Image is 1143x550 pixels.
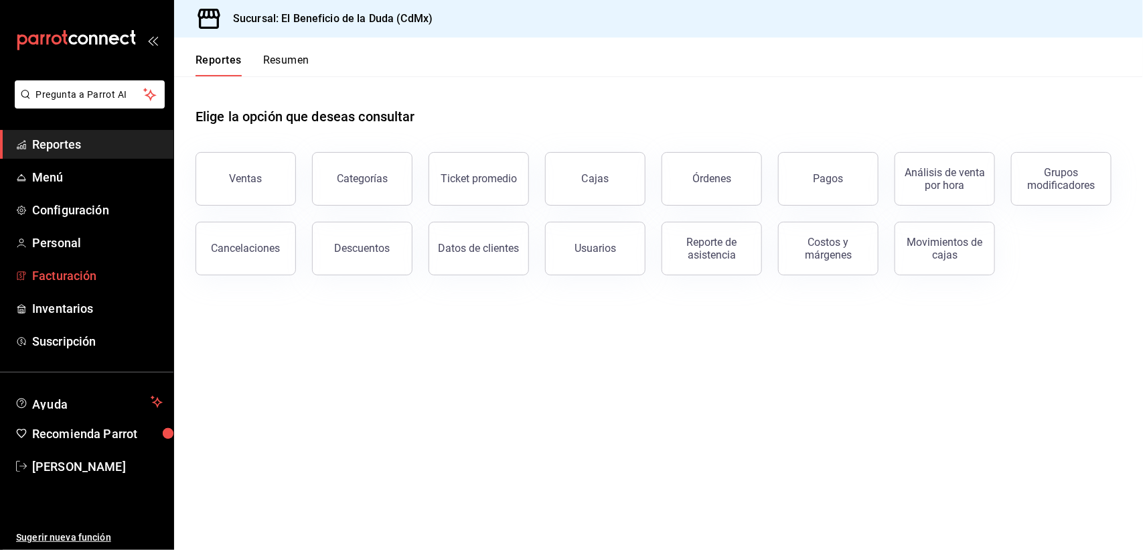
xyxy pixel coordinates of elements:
[778,222,879,275] button: Costos y márgenes
[147,35,158,46] button: open_drawer_menu
[337,172,388,185] div: Categorías
[903,166,986,192] div: Análisis de venta por hora
[662,222,762,275] button: Reporte de asistencia
[312,152,412,206] button: Categorías
[16,531,163,545] span: Sugerir nueva función
[814,172,844,185] div: Pagos
[32,267,163,285] span: Facturación
[787,236,870,261] div: Costos y márgenes
[335,242,390,255] div: Descuentos
[32,394,145,410] span: Ayuda
[32,168,163,186] span: Menú
[196,107,415,127] h1: Elige la opción que deseas consultar
[212,242,281,255] div: Cancelaciones
[545,222,645,275] button: Usuarios
[429,222,529,275] button: Datos de clientes
[441,172,517,185] div: Ticket promedio
[670,236,753,261] div: Reporte de asistencia
[196,152,296,206] button: Ventas
[222,11,433,27] h3: Sucursal: El Beneficio de la Duda (CdMx)
[32,458,163,476] span: [PERSON_NAME]
[312,222,412,275] button: Descuentos
[895,222,995,275] button: Movimientos de cajas
[196,222,296,275] button: Cancelaciones
[895,152,995,206] button: Análisis de venta por hora
[778,152,879,206] button: Pagos
[903,236,986,261] div: Movimientos de cajas
[545,152,645,206] a: Cajas
[9,97,165,111] a: Pregunta a Parrot AI
[429,152,529,206] button: Ticket promedio
[439,242,520,255] div: Datos de clientes
[196,54,309,76] div: navigation tabs
[575,242,616,255] div: Usuarios
[263,54,309,76] button: Resumen
[1011,152,1112,206] button: Grupos modificadores
[32,299,163,318] span: Inventarios
[692,172,731,185] div: Órdenes
[196,54,242,76] button: Reportes
[36,88,144,102] span: Pregunta a Parrot AI
[1020,166,1103,192] div: Grupos modificadores
[32,201,163,219] span: Configuración
[15,80,165,109] button: Pregunta a Parrot AI
[32,234,163,252] span: Personal
[582,171,609,187] div: Cajas
[662,152,762,206] button: Órdenes
[32,332,163,350] span: Suscripción
[32,135,163,153] span: Reportes
[32,425,163,443] span: Recomienda Parrot
[230,172,262,185] div: Ventas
